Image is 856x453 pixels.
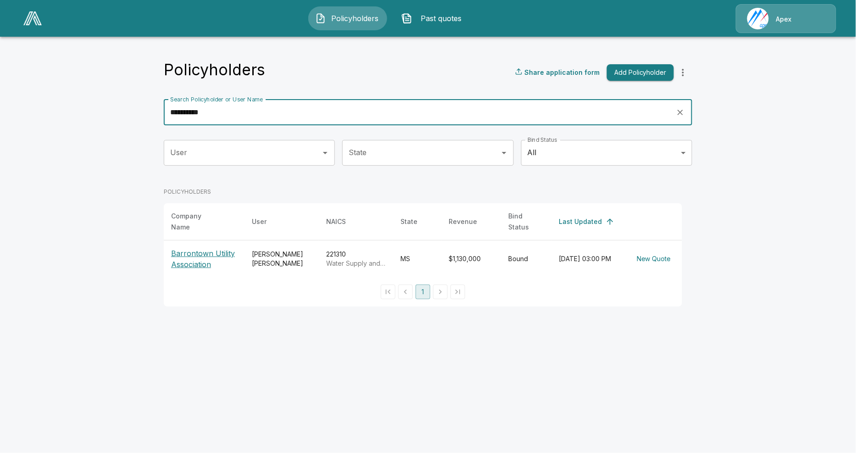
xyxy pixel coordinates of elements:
[633,251,675,268] button: New Quote
[252,216,267,227] div: User
[330,13,380,24] span: Policyholders
[171,211,221,233] div: Company Name
[315,13,326,24] img: Policyholders Icon
[524,67,600,77] p: Share application form
[528,136,557,144] label: Bind Status
[449,216,477,227] div: Revenue
[164,188,682,196] p: POLICYHOLDERS
[308,6,387,30] button: Policyholders IconPolicyholders
[170,95,263,103] label: Search Policyholder or User Name
[326,216,346,227] div: NAICS
[521,140,692,166] div: All
[252,250,311,268] div: [PERSON_NAME] [PERSON_NAME]
[673,106,687,119] button: clear search
[401,13,412,24] img: Past quotes Icon
[441,240,501,277] td: $1,130,000
[171,248,237,270] p: Barrontown Utility Association
[326,250,386,268] div: 221310
[379,285,467,299] nav: pagination navigation
[395,6,473,30] button: Past quotes IconPast quotes
[559,216,602,227] div: Last Updated
[164,60,265,79] h4: Policyholders
[416,13,467,24] span: Past quotes
[501,203,551,240] th: Bind Status
[23,11,42,25] img: AA Logo
[551,240,626,277] td: [DATE] 03:00 PM
[603,64,674,81] a: Add Policyholder
[501,240,551,277] td: Bound
[607,64,674,81] button: Add Policyholder
[400,216,417,227] div: State
[498,146,511,159] button: Open
[674,63,692,82] button: more
[164,203,682,277] table: simple table
[416,285,430,299] button: page 1
[326,259,386,268] p: Water Supply and Irrigation Systems
[393,240,441,277] td: MS
[319,146,332,159] button: Open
